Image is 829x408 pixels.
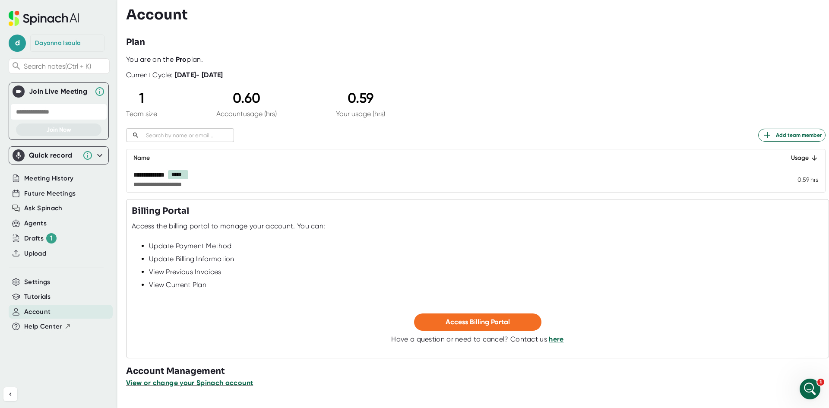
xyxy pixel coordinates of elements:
button: go back [6,3,22,20]
button: Collapse sidebar [3,387,17,401]
input: Search by name or email... [142,130,234,140]
button: Account [24,307,51,317]
span: Join Now [46,126,71,133]
button: Tutorials [24,292,51,302]
div: Got it, did you try to play the audio file yourself to hear if you can make anything out from it? [14,22,135,47]
div: I can double check ,typically you get charged as we still incur all the same costs to process sin... [14,136,135,263]
div: Current Cycle: [126,71,223,79]
div: View Current Plan [149,281,823,289]
b: Pro [176,55,187,63]
span: Search notes (Ctrl + K) [24,62,107,70]
button: Send a message… [148,272,162,285]
button: Home [135,3,152,20]
div: Quick record [29,151,78,160]
div: Got it, did you try to play the audio file yourself to hear if you can make anything out from it? [7,17,142,53]
div: Your usage (hrs) [336,110,385,118]
button: Drafts 1 [24,233,57,244]
h3: Account Management [126,365,829,378]
div: Close [152,3,167,19]
button: Ask Spinach [24,203,63,213]
div: Have a question or need to cancel? Contact us [391,335,563,344]
span: Help Center [24,322,62,332]
div: Yoav says… [7,130,166,275]
b: [DATE] - [DATE] [175,71,223,79]
div: I can double check ,typically you get charged as we still incur all the same costs to process sin... [7,130,142,268]
button: View or change your Spinach account [126,378,253,388]
span: Add team member [762,130,822,140]
button: Access Billing Portal [414,313,541,331]
div: Quick record [13,147,105,164]
div: Name [133,153,761,163]
button: Upload [24,249,46,259]
div: Drafts [24,233,57,244]
div: View Previous Invoices [149,268,823,276]
div: 1 [126,90,157,106]
div: Join Live Meeting [29,87,90,96]
a: here [549,335,563,343]
div: Join Live MeetingJoin Live Meeting [13,83,105,100]
iframe: Intercom live chat [800,379,820,399]
button: Add team member [758,129,826,142]
div: Update Payment Method [149,242,823,250]
div: Would we still get charged for that one? [38,101,159,118]
button: Meeting History [24,174,73,183]
div: Dayanna says… [7,96,166,130]
button: Help Center [24,322,71,332]
div: 1 [46,233,57,244]
span: Access Billing Portal [446,318,510,326]
div: Usage [775,153,818,163]
div: Access the billing portal to manage your account. You can: [132,222,325,231]
div: 0.59 [336,90,385,106]
p: Active 13h ago [42,11,84,19]
span: 1 [817,379,824,386]
button: Future Meetings [24,189,76,199]
div: You are on the plan. [126,55,826,64]
td: 0.59 hrs [768,167,825,192]
span: d [9,35,26,52]
button: Join Now [16,123,101,136]
div: Yoav says… [7,17,166,60]
div: Dayanna says… [7,60,166,96]
div: Account usage (hrs) [216,110,277,118]
div: It isn't playing anything back to me, which is odd because the meeting right after was fine. [38,65,159,90]
div: Would we still get charged for that one? [31,96,166,123]
div: Dayanna Isaula [35,39,81,47]
img: Profile image for Yoav [25,5,38,19]
div: It isn't playing anything back to me, which is odd because the meeting right after was fine. [31,60,166,95]
textarea: Message… [7,257,165,272]
h1: Yoav [42,4,58,11]
button: Emoji picker [27,275,34,282]
h3: Plan [126,36,145,49]
button: Agents [24,218,47,228]
button: Start recording [55,275,62,282]
button: Settings [24,277,51,287]
img: Join Live Meeting [14,87,23,96]
div: 0.60 [216,90,277,106]
div: Update Billing Information [149,255,823,263]
span: View or change your Spinach account [126,379,253,387]
button: Gif picker [41,275,48,282]
h3: Billing Portal [132,205,189,218]
button: Upload attachment [13,275,20,282]
h3: Account [126,6,188,23]
div: Team size [126,110,157,118]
